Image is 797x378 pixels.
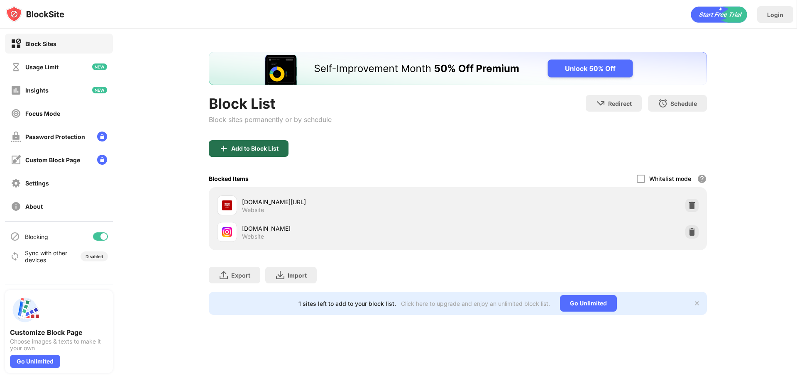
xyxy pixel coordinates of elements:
div: Go Unlimited [10,355,60,368]
div: Disabled [86,254,103,259]
div: Redirect [608,100,632,107]
div: [DOMAIN_NAME] [242,224,458,233]
div: Custom Block Page [25,156,80,163]
div: Password Protection [25,133,85,140]
img: new-icon.svg [92,87,107,93]
img: time-usage-off.svg [11,62,21,72]
img: lock-menu.svg [97,132,107,141]
div: Sync with other devices [25,249,68,263]
div: Blocking [25,233,48,240]
div: Focus Mode [25,110,60,117]
div: Whitelist mode [649,175,691,182]
div: animation [691,6,747,23]
div: Go Unlimited [560,295,617,312]
img: blocking-icon.svg [10,232,20,241]
div: Export [231,272,250,279]
div: Website [242,206,264,214]
div: Block Sites [25,40,56,47]
div: Import [288,272,307,279]
div: Usage Limit [25,63,59,71]
img: insights-off.svg [11,85,21,95]
div: Settings [25,180,49,187]
div: Blocked Items [209,175,249,182]
div: Schedule [670,100,697,107]
img: focus-off.svg [11,108,21,119]
div: Customize Block Page [10,328,108,337]
div: Insights [25,87,49,94]
div: Add to Block List [231,145,279,152]
div: 1 sites left to add to your block list. [298,300,396,307]
div: [DOMAIN_NAME][URL] [242,198,458,206]
div: Website [242,233,264,240]
img: favicons [222,227,232,237]
iframe: Banner [209,52,707,85]
img: logo-blocksite.svg [6,6,64,22]
img: password-protection-off.svg [11,132,21,142]
img: about-off.svg [11,201,21,212]
img: lock-menu.svg [97,155,107,165]
div: About [25,203,43,210]
img: favicons [222,200,232,210]
div: Block List [209,95,332,112]
img: block-on.svg [11,39,21,49]
div: Choose images & texts to make it your own [10,338,108,351]
img: new-icon.svg [92,63,107,70]
img: sync-icon.svg [10,251,20,261]
img: x-button.svg [694,300,700,307]
img: settings-off.svg [11,178,21,188]
div: Login [767,11,783,18]
div: Block sites permanently or by schedule [209,115,332,124]
img: push-custom-page.svg [10,295,40,325]
div: Click here to upgrade and enjoy an unlimited block list. [401,300,550,307]
img: customize-block-page-off.svg [11,155,21,165]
